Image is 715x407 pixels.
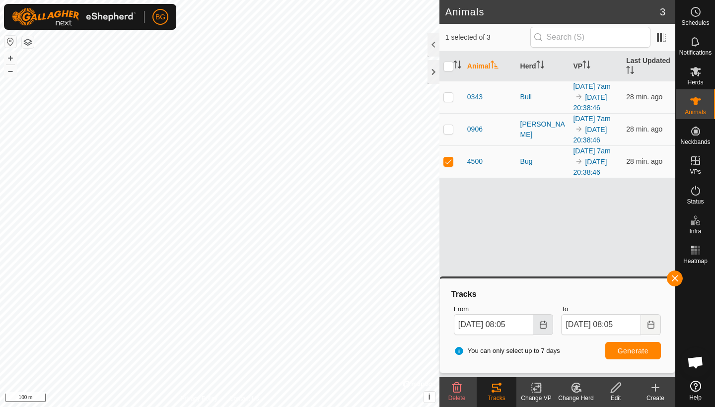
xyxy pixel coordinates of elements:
span: 3 [660,4,665,19]
div: Edit [596,394,636,403]
span: Generate [618,347,648,355]
label: To [561,304,661,314]
p-sorticon: Activate to sort [626,68,634,75]
p-sorticon: Activate to sort [453,62,461,70]
button: Reset Map [4,36,16,48]
div: Open chat [681,347,711,377]
a: [DATE] 20:38:46 [573,158,607,176]
span: Delete [448,395,466,402]
span: Schedules [681,20,709,26]
span: Heatmap [683,258,708,264]
span: 1 selected of 3 [445,32,530,43]
th: Herd [516,52,570,81]
button: – [4,65,16,77]
a: [DATE] 20:38:46 [573,93,607,112]
span: 0343 [467,92,483,102]
a: Privacy Policy [180,394,217,403]
span: Neckbands [680,139,710,145]
a: Help [676,377,715,405]
a: [DATE] 7am [573,115,610,123]
span: Sep 18, 2025, 7:37 AM [626,93,662,101]
div: Change Herd [556,394,596,403]
a: [DATE] 7am [573,82,610,90]
span: VPs [690,169,701,175]
button: Choose Date [533,314,553,335]
a: [DATE] 20:38:46 [573,126,607,144]
span: Help [689,395,702,401]
div: Create [636,394,675,403]
div: Change VP [516,394,556,403]
span: BG [155,12,165,22]
p-sorticon: Activate to sort [582,62,590,70]
th: VP [569,52,622,81]
p-sorticon: Activate to sort [491,62,499,70]
p-sorticon: Activate to sort [536,62,544,70]
a: [DATE] 7am [573,147,610,155]
div: [PERSON_NAME] [520,119,566,140]
span: Infra [689,228,701,234]
span: Notifications [679,50,712,56]
th: Animal [463,52,516,81]
button: Map Layers [22,36,34,48]
h2: Animals [445,6,660,18]
div: Tracks [450,288,665,300]
div: Bull [520,92,566,102]
th: Last Updated [622,52,675,81]
button: Generate [605,342,661,359]
button: i [424,392,435,403]
span: 4500 [467,156,483,167]
button: Choose Date [641,314,661,335]
span: You can only select up to 7 days [454,346,560,356]
label: From [454,304,554,314]
span: 0906 [467,124,483,135]
img: to [575,93,583,101]
a: Contact Us [229,394,259,403]
img: to [575,157,583,165]
img: Gallagher Logo [12,8,136,26]
span: Status [687,199,704,204]
img: to [575,125,583,133]
span: Herds [687,79,703,85]
span: Sep 18, 2025, 7:37 AM [626,125,662,133]
div: Bug [520,156,566,167]
input: Search (S) [530,27,650,48]
span: i [429,393,430,401]
div: Tracks [477,394,516,403]
span: Sep 18, 2025, 7:37 AM [626,157,662,165]
button: + [4,52,16,64]
span: Animals [685,109,706,115]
